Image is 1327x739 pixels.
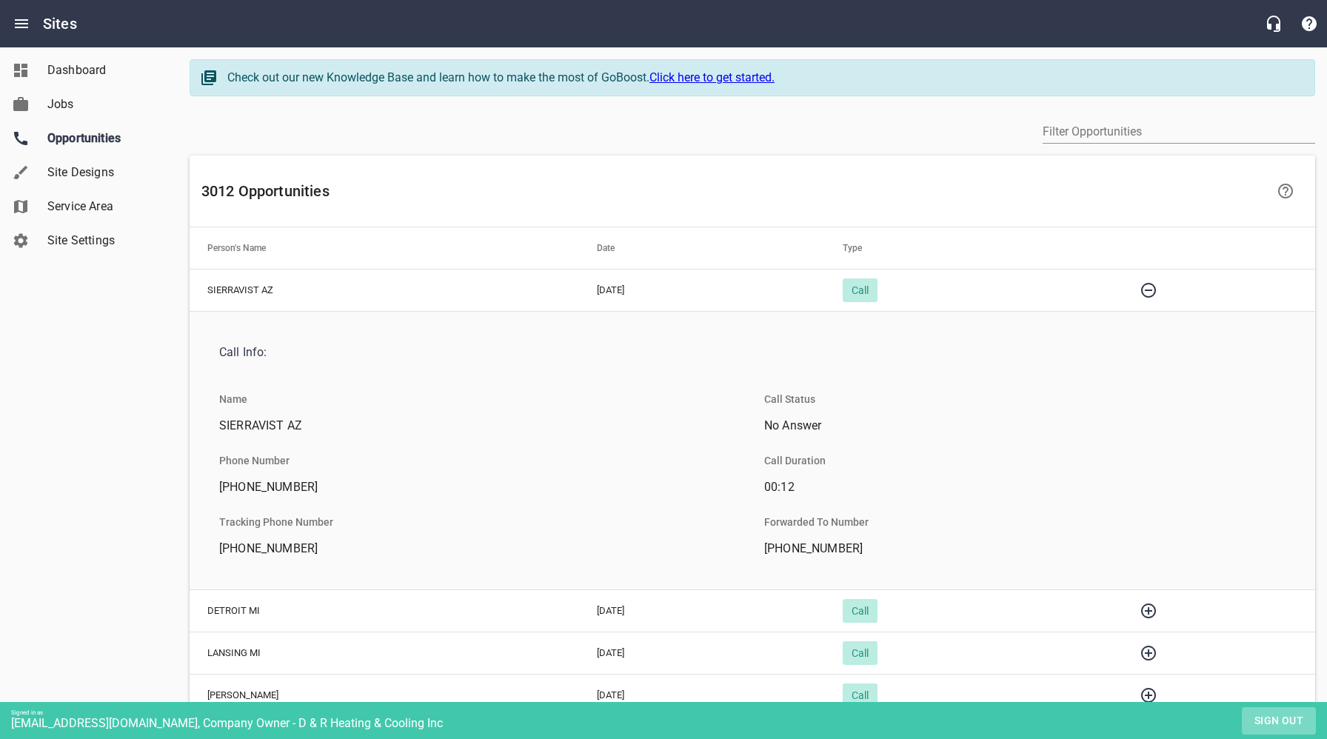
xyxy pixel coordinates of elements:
span: Site Settings [47,232,160,250]
span: No Answer [764,417,1274,435]
th: Date [579,227,825,269]
span: Call [843,284,878,296]
span: Service Area [47,198,160,215]
span: [PHONE_NUMBER] [219,540,729,558]
div: Call [843,683,878,707]
div: Call [843,641,878,665]
span: 00:12 [764,478,1274,496]
span: Call [843,605,878,617]
td: [DATE] [579,674,825,716]
span: Site Designs [47,164,160,181]
span: Call [843,647,878,659]
div: Call [843,278,878,302]
h6: Sites [43,12,77,36]
div: Check out our new Knowledge Base and learn how to make the most of GoBoost. [227,69,1300,87]
li: Forwarded To Number [752,504,880,540]
span: Sign out [1248,712,1310,730]
li: Call Status [752,381,827,417]
a: Click here to get started. [649,70,775,84]
span: [PHONE_NUMBER] [219,478,729,496]
li: Call Duration [752,443,838,478]
th: Type [825,227,1113,269]
span: Call [843,689,878,701]
div: Call [843,599,878,623]
a: Learn more about your Opportunities [1268,173,1303,209]
div: Signed in as [11,709,1327,716]
span: [PHONE_NUMBER] [764,540,1274,558]
span: Opportunities [47,130,160,147]
td: [DATE] [579,269,825,311]
td: [PERSON_NAME] [190,674,579,716]
div: [EMAIL_ADDRESS][DOMAIN_NAME], Company Owner - D & R Heating & Cooling Inc [11,716,1327,730]
span: Call Info: [219,344,1274,361]
button: Sign out [1242,707,1316,735]
li: Name [207,381,259,417]
span: SIERRAVIST AZ [219,417,729,435]
li: Phone Number [207,443,301,478]
li: Tracking Phone Number [207,504,345,540]
button: Open drawer [4,6,39,41]
td: [DATE] [579,632,825,674]
th: Person's Name [190,227,579,269]
span: Jobs [47,96,160,113]
td: [DATE] [579,589,825,632]
button: Live Chat [1256,6,1291,41]
td: LANSING MI [190,632,579,674]
button: Support Portal [1291,6,1327,41]
span: Dashboard [47,61,160,79]
td: DETROIT MI [190,589,579,632]
td: SIERRAVIST AZ [190,269,579,311]
h6: 3012 Opportunities [201,179,1265,203]
input: Filter by author or content. [1043,120,1315,144]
